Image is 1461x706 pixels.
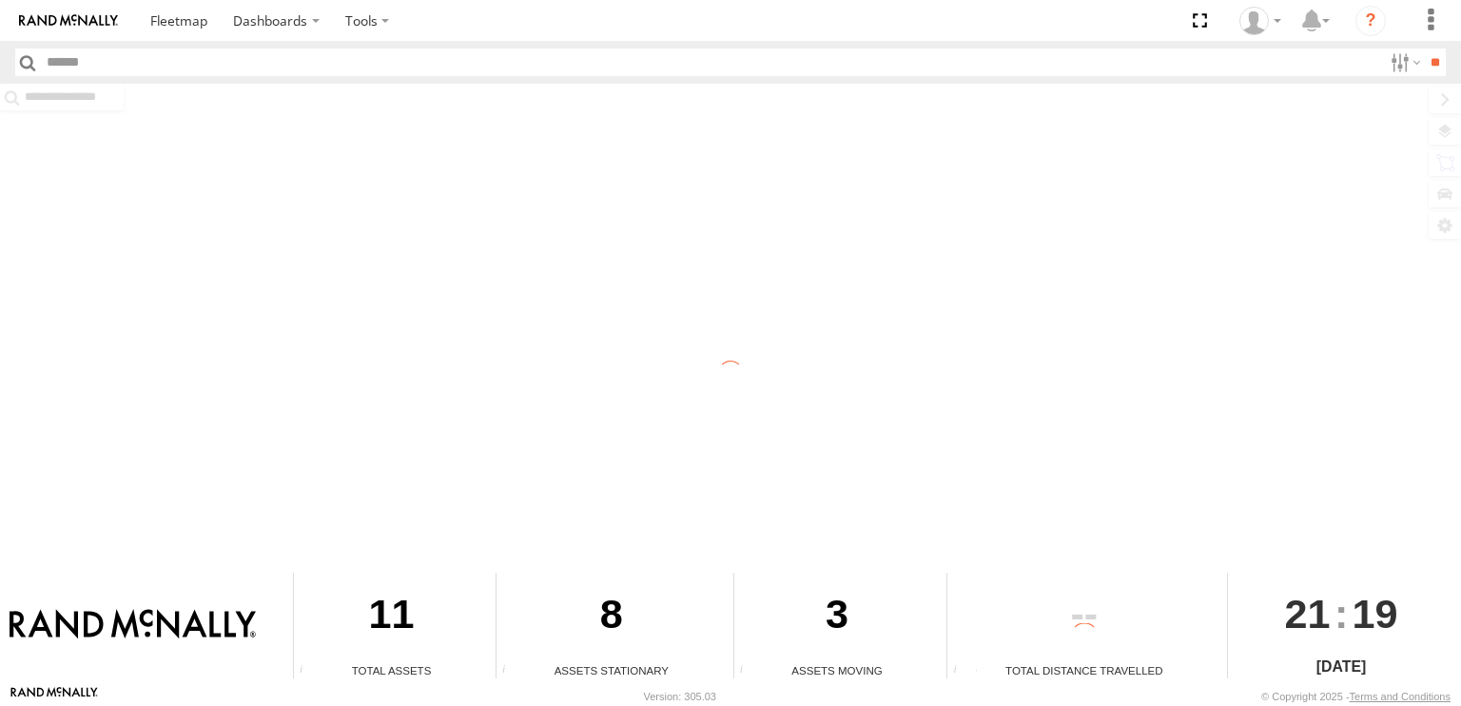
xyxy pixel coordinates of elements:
[497,662,726,678] div: Assets Stationary
[1383,49,1424,76] label: Search Filter Options
[294,573,489,662] div: 11
[1350,691,1451,702] a: Terms and Conditions
[294,664,322,678] div: Total number of Enabled Assets
[734,573,941,662] div: 3
[497,664,525,678] div: Total number of assets current stationary.
[1228,656,1453,678] div: [DATE]
[1355,6,1386,36] i: ?
[734,664,763,678] div: Total number of assets current in transit.
[947,664,976,678] div: Total distance travelled by all assets within specified date range and applied filters
[294,662,489,678] div: Total Assets
[1261,691,1451,702] div: © Copyright 2025 -
[644,691,716,702] div: Version: 305.03
[1233,7,1288,35] div: Valeo Dash
[734,662,941,678] div: Assets Moving
[497,573,726,662] div: 8
[10,609,256,641] img: Rand McNally
[10,687,98,706] a: Visit our Website
[1285,573,1331,655] span: 21
[1353,573,1398,655] span: 19
[1228,573,1453,655] div: :
[19,14,118,28] img: rand-logo.svg
[947,662,1220,678] div: Total Distance Travelled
